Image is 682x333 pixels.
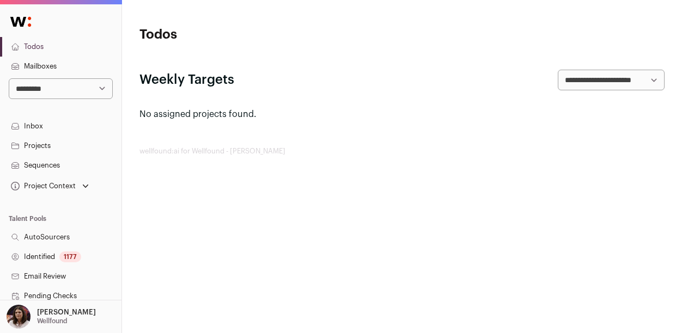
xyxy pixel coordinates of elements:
h2: Weekly Targets [139,71,234,89]
footer: wellfound:ai for Wellfound - [PERSON_NAME] [139,147,665,156]
img: 13179837-medium_jpg [7,305,31,329]
button: Open dropdown [4,305,98,329]
div: Project Context [9,182,76,190]
img: Wellfound [4,11,37,33]
p: Wellfound [37,317,68,325]
p: No assigned projects found. [139,108,665,121]
h1: Todos [139,26,314,44]
div: 1177 [59,251,81,262]
p: [PERSON_NAME] [37,308,96,317]
button: Open dropdown [9,178,91,194]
